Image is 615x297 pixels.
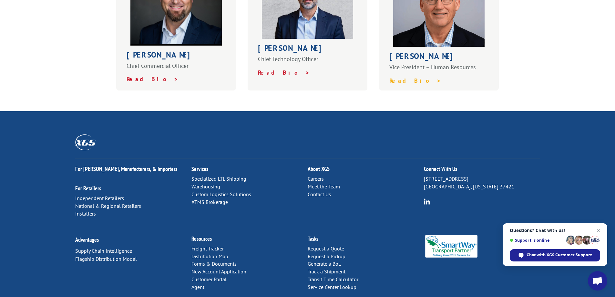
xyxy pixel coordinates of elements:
[424,235,479,258] img: Smartway_Logo
[308,284,356,290] a: Service Center Lookup
[75,248,132,254] a: Supply Chain Intelligence
[127,51,226,62] h1: [PERSON_NAME]
[308,236,424,245] h2: Tasks
[510,228,600,233] span: Questions? Chat with us!
[588,271,607,291] div: Open chat
[389,52,489,63] h1: [PERSON_NAME]
[191,235,212,242] a: Resources
[191,191,251,197] a: Custom Logistics Solutions
[191,199,228,205] a: XTMS Brokerage
[527,252,592,258] span: Chat with XGS Customer Support
[424,166,540,175] h2: Connect With Us
[308,245,344,252] a: Request a Quote
[75,236,99,243] a: Advantages
[191,284,204,290] a: Agent
[424,198,430,205] img: group-6
[75,256,137,262] a: Flagship Distribution Model
[191,276,227,282] a: Customer Portal
[595,227,602,234] span: Close chat
[258,69,310,76] a: Read Bio >
[127,75,179,83] a: Read Bio >
[258,44,357,55] h1: [PERSON_NAME]
[308,268,345,275] a: Track a Shipment
[191,268,246,275] a: New Account Application
[308,260,341,267] a: Generate a BoL
[308,191,331,197] a: Contact Us
[191,175,246,182] a: Specialized LTL Shipping
[308,253,345,260] a: Request a Pickup
[308,175,324,182] a: Careers
[389,77,441,84] a: Read Bio >
[75,210,96,217] a: Installers
[75,165,177,173] a: For [PERSON_NAME], Manufacturers, & Importers
[191,245,224,252] a: Freight Tracker
[191,260,237,267] a: Forms & Documents
[191,253,228,260] a: Distribution Map
[308,165,330,173] a: About XGS
[308,276,358,282] a: Transit Time Calculator
[191,183,220,190] a: Warehousing
[75,203,141,209] a: National & Regional Retailers
[510,249,600,261] div: Chat with XGS Customer Support
[75,195,124,201] a: Independent Retailers
[191,165,208,173] a: Services
[75,134,96,150] img: XGS_Logos_ALL_2024_All_White
[75,185,101,192] a: For Retailers
[258,55,357,69] p: Chief Technology Officer
[308,183,340,190] a: Meet the Team
[127,62,226,76] p: Chief Commercial Officer
[389,63,489,77] p: Vice President – Human Resources
[424,175,540,191] p: [STREET_ADDRESS] [GEOGRAPHIC_DATA], [US_STATE] 37421
[510,238,564,243] span: Support is online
